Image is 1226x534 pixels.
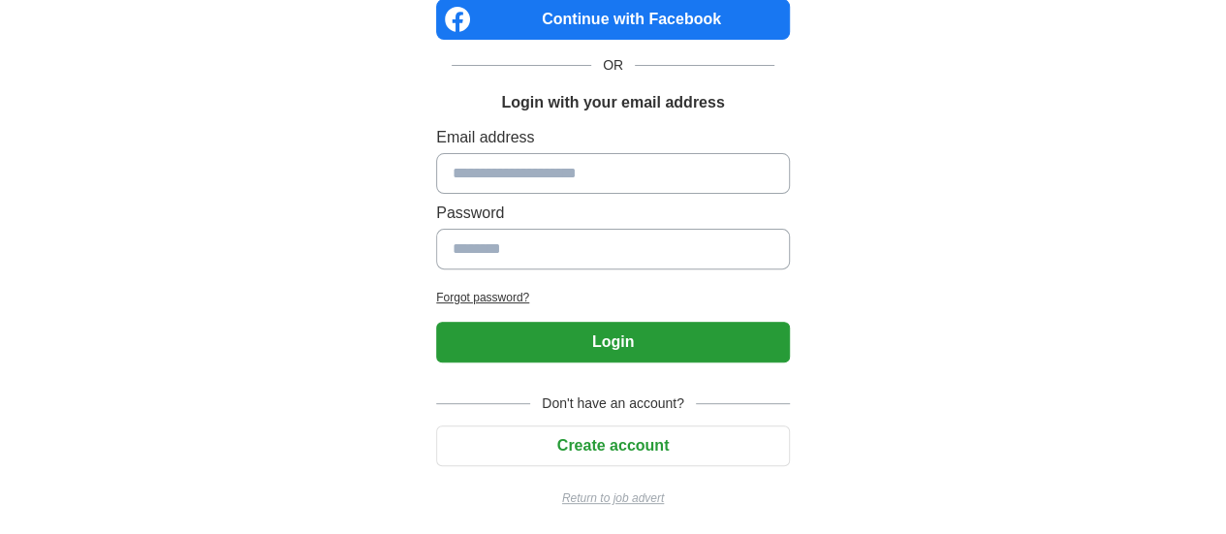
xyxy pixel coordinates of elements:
[436,126,790,149] label: Email address
[436,437,790,454] a: Create account
[530,393,696,414] span: Don't have an account?
[436,489,790,507] a: Return to job advert
[436,322,790,362] button: Login
[436,289,790,306] a: Forgot password?
[436,425,790,466] button: Create account
[591,55,635,76] span: OR
[436,202,790,225] label: Password
[501,91,724,114] h1: Login with your email address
